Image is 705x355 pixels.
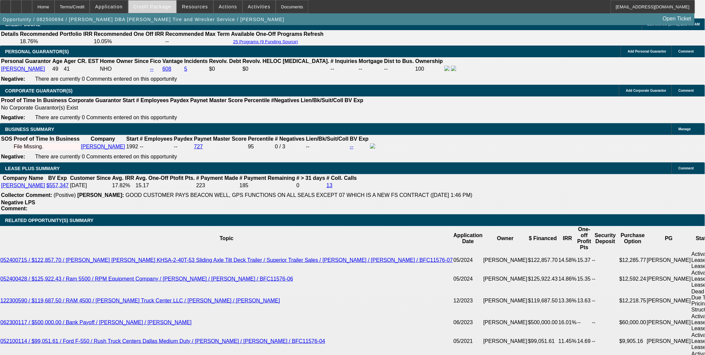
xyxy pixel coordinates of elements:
[196,182,238,189] td: 223
[331,58,357,64] b: # Inquiries
[528,226,558,251] th: $ Financed
[592,288,619,313] td: --
[81,144,125,149] a: [PERSON_NAME]
[558,270,577,288] td: 14.86%
[170,97,189,103] b: Paydex
[196,175,238,181] b: # Payment Made
[679,127,691,131] span: Manage
[122,97,135,103] b: Start
[619,288,646,313] td: $12,218.75
[453,313,483,332] td: 06/2023
[577,270,592,288] td: 15.35
[592,332,619,351] td: --
[327,183,333,188] a: 13
[0,338,325,344] a: 052100114 / $99,051.61 / Ford F-550 / Rush Truck Centers Dallas Medium Duty / [PERSON_NAME] / [PE...
[209,65,242,73] td: $0
[483,226,528,251] th: Owner
[528,288,558,313] td: $119,687.50
[1,136,13,142] th: SOS
[626,89,667,92] span: Add Corporate Guarantor
[577,226,592,251] th: One-off Profit Pts
[140,144,144,149] span: --
[1,31,19,38] th: Details
[345,97,363,103] b: BV Exp
[194,136,247,142] b: Paynet Master Score
[242,65,330,73] td: $0
[35,76,177,82] span: There are currently 0 Comments entered on this opportunity
[646,288,691,313] td: [PERSON_NAME]
[384,65,414,73] td: --
[577,251,592,270] td: 15.37
[150,66,154,72] a: --
[0,257,453,263] a: 052400715 / $122,857.70 / [PERSON_NAME] [PERSON_NAME] KHSA-2-40T-53 Sliding Axle Tilt Deck Traile...
[1,183,45,188] a: [PERSON_NAME]
[415,65,443,73] td: 100
[528,251,558,270] td: $122,857.70
[528,313,558,332] td: $500,000.00
[90,0,127,13] button: Application
[558,251,577,270] td: 14.58%
[592,251,619,270] td: --
[558,332,577,351] td: 11.45%
[19,38,93,45] td: 18.76%
[301,97,343,103] b: Lien/Bk/Suit/Coll
[54,192,76,198] span: (Positive)
[296,175,325,181] b: # > 31 days
[136,175,195,181] b: Avg. One-Off Ptofit Pts.
[52,65,63,73] td: 49
[239,182,295,189] td: 185
[174,136,193,142] b: Paydex
[77,192,124,198] b: [PERSON_NAME]:
[646,332,691,351] td: [PERSON_NAME]
[370,143,375,149] img: facebook-icon.png
[100,65,149,73] td: NHO
[271,97,300,103] b: #Negatives
[453,288,483,313] td: 12/2023
[275,144,305,150] div: 0 / 3
[415,58,443,64] b: Ownership
[64,58,99,64] b: Ager CR. EST
[558,313,577,332] td: 16.01%
[5,49,69,54] span: PERSONAL GUARANTOR(S)
[453,251,483,270] td: 05/2024
[244,97,270,103] b: Percentile
[64,65,99,73] td: 41
[93,31,164,38] th: Recommended One Off IRR
[592,226,619,251] th: Security Deposit
[95,4,122,9] span: Application
[350,136,369,142] b: BV Exp
[243,0,276,13] button: Activities
[5,218,93,223] span: RELATED OPPORTUNITY(S) SUMMARY
[444,66,450,71] img: facebook-icon.png
[619,332,646,351] td: $9,905.16
[1,154,25,159] b: Negative:
[330,65,358,73] td: --
[70,182,111,189] td: [DATE]
[384,58,414,64] b: Dist to Bus.
[358,65,383,73] td: --
[483,332,528,351] td: [PERSON_NAME]
[128,0,176,13] button: Credit Package
[125,192,472,198] span: GOOD CUSTOMER PAYS BEACON WELL, GPS FUNCTIONS ON ALL SEALS EXCEPT 07 WHICH IS A NEW FS CONTRACT (...
[306,136,349,142] b: Lien/Bk/Suit/Coll
[453,270,483,288] td: 05/2024
[112,182,135,189] td: 17.82%
[660,13,694,24] a: Open Ticket
[150,58,161,64] b: Fico
[296,182,326,189] td: 0
[5,127,54,132] span: BUSINESS SUMMARY
[231,39,300,45] button: 25 Programs (9 Funding Source)
[628,50,667,53] span: Add Personal Guarantor
[1,192,52,198] b: Collector Comment:
[194,144,203,149] a: 727
[592,270,619,288] td: --
[140,136,173,142] b: # Employees
[209,58,241,64] b: Revolv. Debt
[1,115,25,120] b: Negative:
[577,332,592,351] td: 14.69
[528,270,558,288] td: $125,922.43
[1,66,45,72] a: [PERSON_NAME]
[248,144,273,150] div: 95
[177,0,213,13] button: Resources
[248,4,271,9] span: Activities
